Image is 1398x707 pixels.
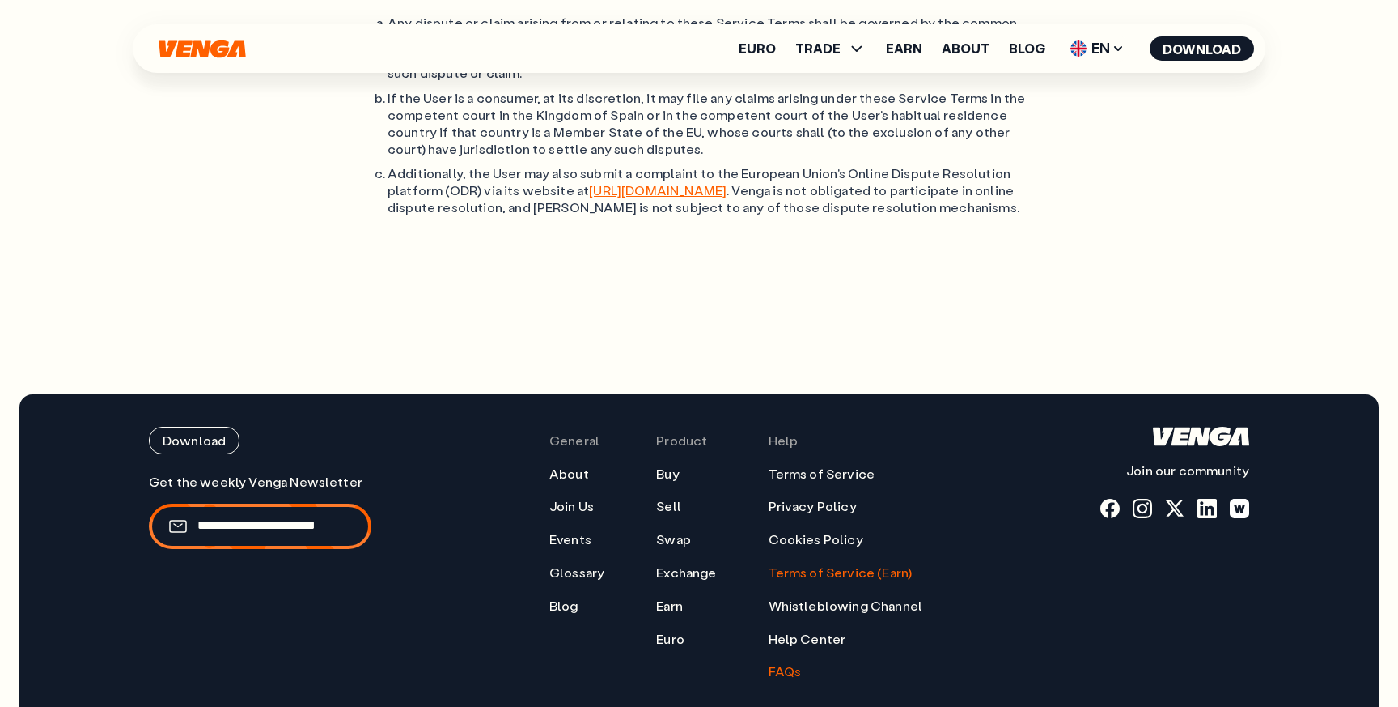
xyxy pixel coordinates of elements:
a: Terms of Service (Earn) [769,564,913,581]
a: x [1165,499,1184,518]
button: Download [1150,36,1254,61]
a: Blog [1009,42,1045,55]
a: warpcast [1230,499,1249,518]
a: Join Us [549,498,594,515]
a: Earn [886,42,922,55]
p: Get the weekly Venga Newsletter [149,474,371,491]
a: [URL][DOMAIN_NAME] [589,181,727,198]
a: instagram [1133,499,1152,518]
a: Exchange [656,564,716,581]
a: Events [549,531,591,548]
a: linkedin [1197,499,1217,518]
a: Whistleblowing Channel [769,598,923,615]
span: Product [656,432,707,449]
img: flag-uk [1070,40,1087,57]
a: About [942,42,989,55]
a: Cookies Policy [769,531,863,548]
a: Terms of Service [769,466,875,483]
a: Earn [656,598,683,615]
li: If the User is a consumer, at its discretion, it may file any claims arising under these Service ... [388,90,1047,157]
a: Sell [656,498,681,515]
a: Privacy Policy [769,498,857,515]
li: Any dispute or claim arising from or relating to these Service Terms shall be governed by the com... [388,15,1047,82]
a: Blog [549,598,578,615]
a: fb [1100,499,1120,518]
p: Join our community [1100,462,1249,479]
a: Euro [739,42,776,55]
li: Additionally, the User may also submit a complaint to the European Union's Online Dispute Resolut... [388,165,1047,215]
a: Euro [656,631,684,648]
a: Download [149,427,371,454]
a: Help Center [769,631,846,648]
span: TRADE [795,42,841,55]
svg: Home [157,40,248,58]
a: Swap [656,531,691,548]
a: FAQs [769,663,802,680]
a: Buy [656,466,679,483]
svg: Home [1153,427,1249,446]
a: About [549,466,589,483]
button: Download [149,427,239,454]
span: EN [1065,36,1130,62]
span: Help [769,432,799,449]
span: TRADE [795,39,866,58]
span: General [549,432,599,449]
a: Glossary [549,564,604,581]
